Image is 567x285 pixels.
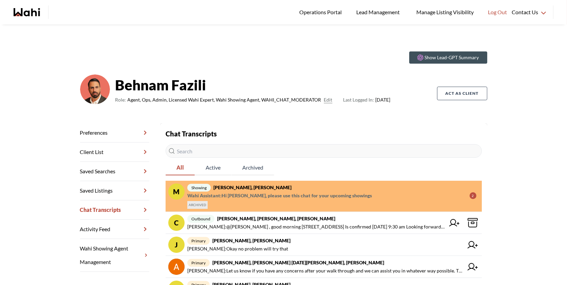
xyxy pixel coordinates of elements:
strong: [PERSON_NAME], [PERSON_NAME] [213,184,291,190]
div: J [168,237,185,253]
a: Saved Searches [80,162,149,181]
a: Activity Feed [80,220,149,239]
span: outbound [187,215,214,223]
strong: [PERSON_NAME], [PERSON_NAME] [DATE][PERSON_NAME], [PERSON_NAME] [212,260,384,265]
a: Wahi Showing Agent Management [80,239,149,272]
button: Show Lead-GPT Summary [409,51,487,64]
a: Client List [80,142,149,162]
span: Archived [231,160,274,175]
span: Operations Portal [299,8,344,17]
input: Search [166,144,482,158]
strong: Chat Transcripts [166,130,217,138]
span: Log Out [488,8,507,17]
a: Coutbound[PERSON_NAME], [PERSON_NAME], [PERSON_NAME][PERSON_NAME]:@[PERSON_NAME] , good morning [... [166,212,482,234]
span: All [166,160,195,175]
a: primary[PERSON_NAME], [PERSON_NAME] [DATE][PERSON_NAME], [PERSON_NAME][PERSON_NAME]:Let us know i... [166,256,482,278]
span: primary [187,237,210,245]
strong: [PERSON_NAME], [PERSON_NAME], [PERSON_NAME] [217,216,335,221]
button: All [166,160,195,175]
a: Saved Listings [80,181,149,200]
span: Last Logged In: [343,97,374,103]
strong: Behnam Fazili [115,75,391,95]
a: Jprimary[PERSON_NAME], [PERSON_NAME][PERSON_NAME]:Okay no problem will try that [166,234,482,256]
a: Wahi homepage [14,8,40,16]
span: [PERSON_NAME] : Let us know if you have any concerns after your walk through and we can assist yo... [187,267,464,275]
strong: [PERSON_NAME], [PERSON_NAME] [212,238,290,243]
span: Manage Listing Visibility [414,8,476,17]
span: [PERSON_NAME] : @[PERSON_NAME] , good morning [STREET_ADDRESS] Is confirmed [DATE] 9:30 am Lookin... [187,223,445,231]
button: Act as Client [437,87,487,100]
button: Active [195,160,231,175]
div: C [168,215,185,231]
img: chat avatar [168,259,185,275]
div: M [168,183,185,200]
button: Archived [231,160,274,175]
span: Lead Management [356,8,402,17]
span: Agent, Ops, Admin, Licensed Wahi Expert, Wahi Showing Agent, WAHI_CHAT_MODERATOR [128,96,321,104]
span: ARCHIVED [187,201,208,209]
span: primary [187,259,210,267]
p: Show Lead-GPT Summary [425,54,479,61]
a: Mshowing[PERSON_NAME], [PERSON_NAME]Wahi Assistant:Hi [PERSON_NAME], please use this chat for you... [166,181,482,212]
div: 2 [470,192,476,199]
img: cf9ae410c976398e.png [80,74,110,104]
span: showing [187,184,211,192]
span: Role: [115,96,126,104]
a: Preferences [80,123,149,142]
a: Chat Transcripts [80,200,149,220]
button: Edit [324,96,333,104]
span: Active [195,160,231,175]
span: [PERSON_NAME] : Okay no problem will try that [187,245,288,253]
span: Wahi Assistant : Hi [PERSON_NAME], please use this chat for your upcoming showings [187,192,372,200]
span: [DATE] [343,96,391,104]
